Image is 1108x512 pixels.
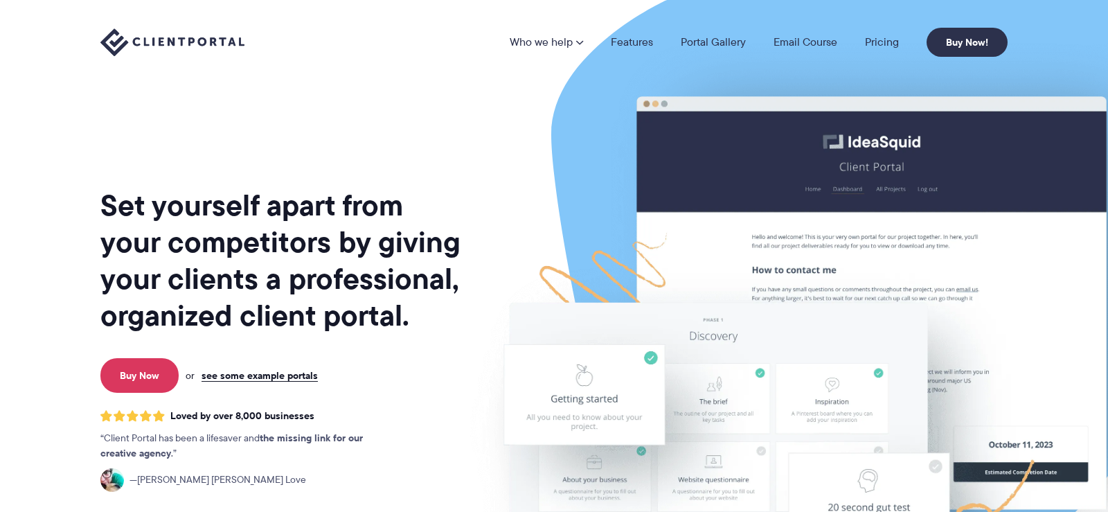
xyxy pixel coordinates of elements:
[774,37,837,48] a: Email Course
[170,410,314,422] span: Loved by over 8,000 businesses
[100,430,363,461] strong: the missing link for our creative agency
[510,37,583,48] a: Who we help
[927,28,1008,57] a: Buy Now!
[611,37,653,48] a: Features
[865,37,899,48] a: Pricing
[186,369,195,382] span: or
[100,358,179,393] a: Buy Now
[202,369,318,382] a: see some example portals
[129,473,306,488] span: [PERSON_NAME] [PERSON_NAME] Love
[681,37,746,48] a: Portal Gallery
[100,187,463,334] h1: Set yourself apart from your competitors by giving your clients a professional, organized client ...
[100,431,391,461] p: Client Portal has been a lifesaver and .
